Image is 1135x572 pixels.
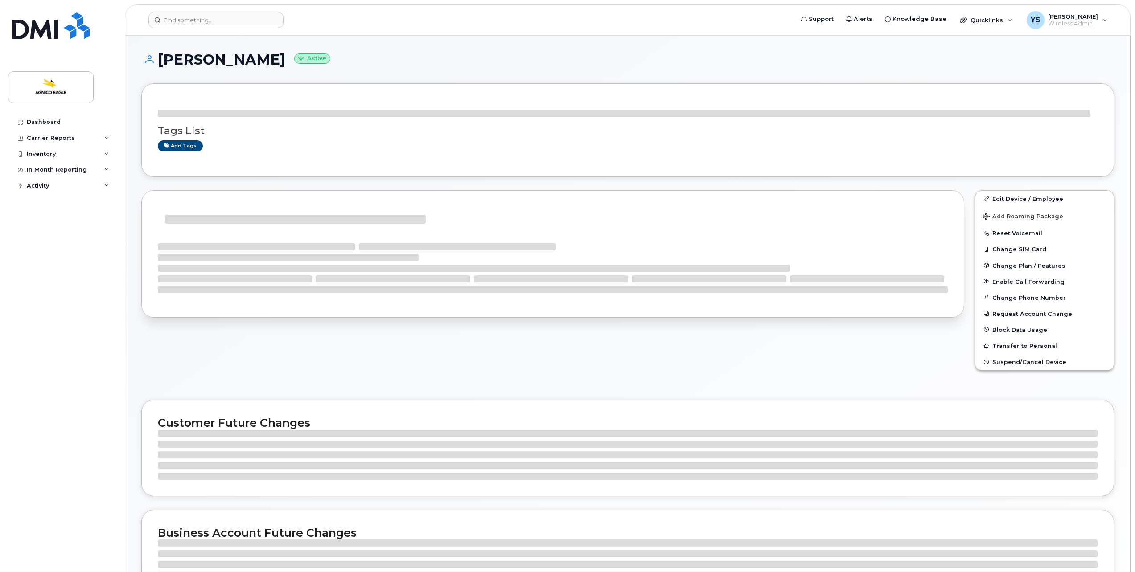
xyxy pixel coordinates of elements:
[975,322,1114,338] button: Block Data Usage
[992,278,1065,285] span: Enable Call Forwarding
[975,207,1114,225] button: Add Roaming Package
[975,241,1114,257] button: Change SIM Card
[975,274,1114,290] button: Enable Call Forwarding
[975,191,1114,207] a: Edit Device / Employee
[992,262,1065,269] span: Change Plan / Features
[975,306,1114,322] button: Request Account Change
[975,257,1114,274] button: Change Plan / Features
[992,359,1066,365] span: Suspend/Cancel Device
[158,526,1098,539] h2: Business Account Future Changes
[975,290,1114,306] button: Change Phone Number
[294,53,330,64] small: Active
[141,52,1114,67] h1: [PERSON_NAME]
[983,213,1063,221] span: Add Roaming Package
[975,338,1114,354] button: Transfer to Personal
[158,416,1098,429] h2: Customer Future Changes
[975,225,1114,241] button: Reset Voicemail
[975,354,1114,370] button: Suspend/Cancel Device
[158,125,1098,136] h3: Tags List
[158,140,203,151] a: Add tags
